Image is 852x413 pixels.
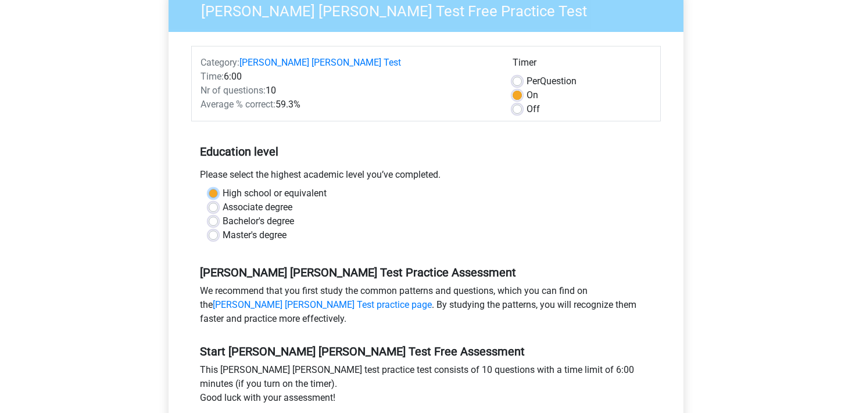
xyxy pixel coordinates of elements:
a: [PERSON_NAME] [PERSON_NAME] Test [239,57,401,68]
label: High school or equivalent [223,186,327,200]
span: Nr of questions: [201,85,266,96]
div: 59.3% [192,98,504,112]
span: Average % correct: [201,99,275,110]
a: [PERSON_NAME] [PERSON_NAME] Test practice page [213,299,432,310]
div: We recommend that you first study the common patterns and questions, which you can find on the . ... [191,284,661,331]
h5: [PERSON_NAME] [PERSON_NAME] Test Practice Assessment [200,265,652,279]
label: Question [527,74,577,88]
span: Category: [201,57,239,68]
h5: Education level [200,140,652,163]
span: Per [527,76,540,87]
div: Please select the highest academic level you’ve completed. [191,168,661,186]
span: Time: [201,71,224,82]
div: Timer [513,56,651,74]
label: On [527,88,538,102]
div: 10 [192,84,504,98]
div: This [PERSON_NAME] [PERSON_NAME] test practice test consists of 10 questions with a time limit of... [191,363,661,410]
h5: Start [PERSON_NAME] [PERSON_NAME] Test Free Assessment [200,344,652,358]
div: 6:00 [192,70,504,84]
label: Off [527,102,540,116]
label: Associate degree [223,200,292,214]
label: Master's degree [223,228,287,242]
label: Bachelor's degree [223,214,294,228]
